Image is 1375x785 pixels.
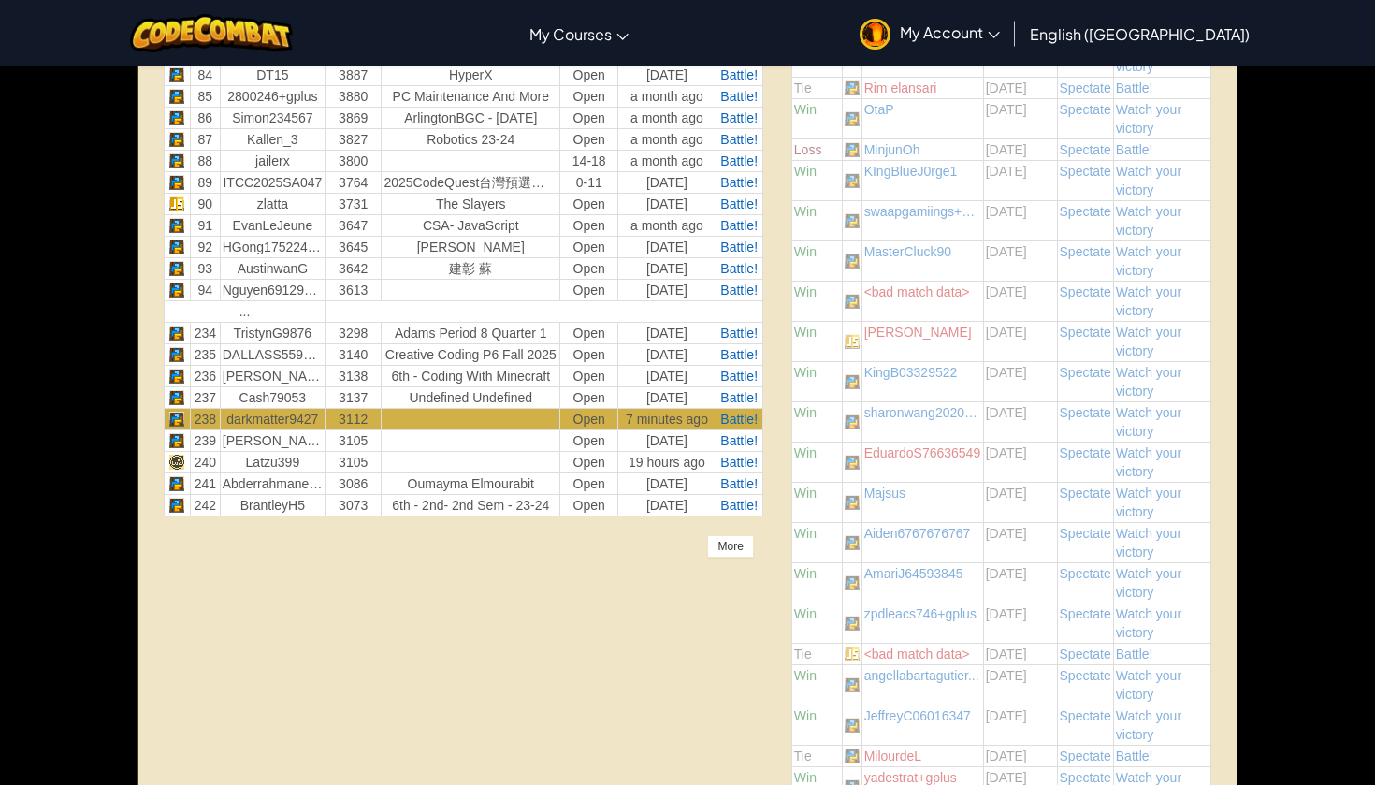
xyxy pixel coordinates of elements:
[382,366,560,387] td: 6th - Coding with Minecraft
[325,172,381,194] td: 3764
[560,387,618,409] td: Open
[720,433,758,448] span: Battle!
[720,218,758,233] a: Battle!
[1030,24,1250,44] span: English ([GEOGRAPHIC_DATA])
[325,473,381,495] td: 3086
[618,86,716,108] td: a month ago
[1060,284,1111,299] a: Spectate
[720,110,758,125] a: Battle!
[720,89,758,104] a: Battle!
[560,258,618,280] td: Open
[190,387,220,409] td: 237
[560,129,618,151] td: Open
[325,151,381,172] td: 3800
[1060,486,1111,501] a: Spectate
[720,196,758,211] span: Battle!
[1116,325,1181,358] a: Watch your victory
[220,194,325,215] td: zlatta
[794,142,822,157] span: Loss
[983,160,1057,200] td: [DATE]
[618,151,716,172] td: a month ago
[794,668,817,683] span: Win
[983,482,1057,522] td: [DATE]
[1060,770,1111,785] span: Spectate
[794,365,817,380] span: Win
[325,194,381,215] td: 3731
[861,240,983,281] td: MasterCluck90
[190,151,220,172] td: 88
[618,387,716,409] td: [DATE]
[983,603,1057,643] td: [DATE]
[190,194,220,215] td: 90
[325,86,381,108] td: 3880
[1060,566,1111,581] a: Spectate
[560,215,618,237] td: Open
[983,401,1057,442] td: [DATE]
[720,153,758,168] a: Battle!
[220,108,325,129] td: Simon234567
[861,603,983,643] td: zpdleacs746+gplus
[1116,80,1153,95] span: Battle!
[1116,164,1181,197] span: Watch your victory
[720,326,758,341] a: Battle!
[220,344,325,366] td: DALLASS55924902
[560,65,618,86] td: Open
[983,705,1057,745] td: [DATE]
[618,65,716,86] td: [DATE]
[861,522,983,562] td: Aiden6767676767
[720,132,758,147] a: Battle!
[794,606,817,621] span: Win
[720,261,758,276] span: Battle!
[190,172,220,194] td: 89
[1116,606,1181,640] span: Watch your victory
[861,98,983,138] td: OtaP
[1060,102,1111,117] a: Spectate
[560,108,618,129] td: Open
[325,387,381,409] td: 3137
[720,175,758,190] span: Battle!
[1060,445,1111,460] span: Spectate
[325,280,381,301] td: 3613
[618,430,716,452] td: [DATE]
[190,473,220,495] td: 241
[1060,325,1111,340] span: Spectate
[220,86,325,108] td: 2800246+gplus
[720,390,758,405] span: Battle!
[1116,486,1181,519] a: Watch your victory
[382,473,560,495] td: oumayma elmourabit
[618,194,716,215] td: [DATE]
[1060,365,1111,380] span: Spectate
[190,129,220,151] td: 87
[861,401,983,442] td: sharonwang2020888+...
[529,24,612,44] span: My Courses
[861,138,983,160] td: MinjunOh
[861,281,983,321] td: <bad match data>
[382,387,560,409] td: undefined undefined
[382,86,560,108] td: PC Maintenance and More
[720,412,758,427] span: Battle!
[325,344,381,366] td: 3140
[1116,708,1181,742] a: Watch your victory
[983,138,1057,160] td: [DATE]
[1060,142,1111,157] span: Spectate
[794,708,817,723] span: Win
[1116,749,1153,763] a: Battle!
[220,151,325,172] td: jailerx
[325,495,381,516] td: 3073
[861,160,983,200] td: KIngBlueJ0rge1
[1060,526,1111,541] span: Spectate
[618,280,716,301] td: [DATE]
[720,498,758,513] span: Battle!
[618,409,716,430] td: 7 minutes ago
[325,108,381,129] td: 3869
[220,473,325,495] td: Abderrahmane JAYAR1
[1116,284,1181,318] a: Watch your victory
[794,284,817,299] span: Win
[794,80,812,95] span: Tie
